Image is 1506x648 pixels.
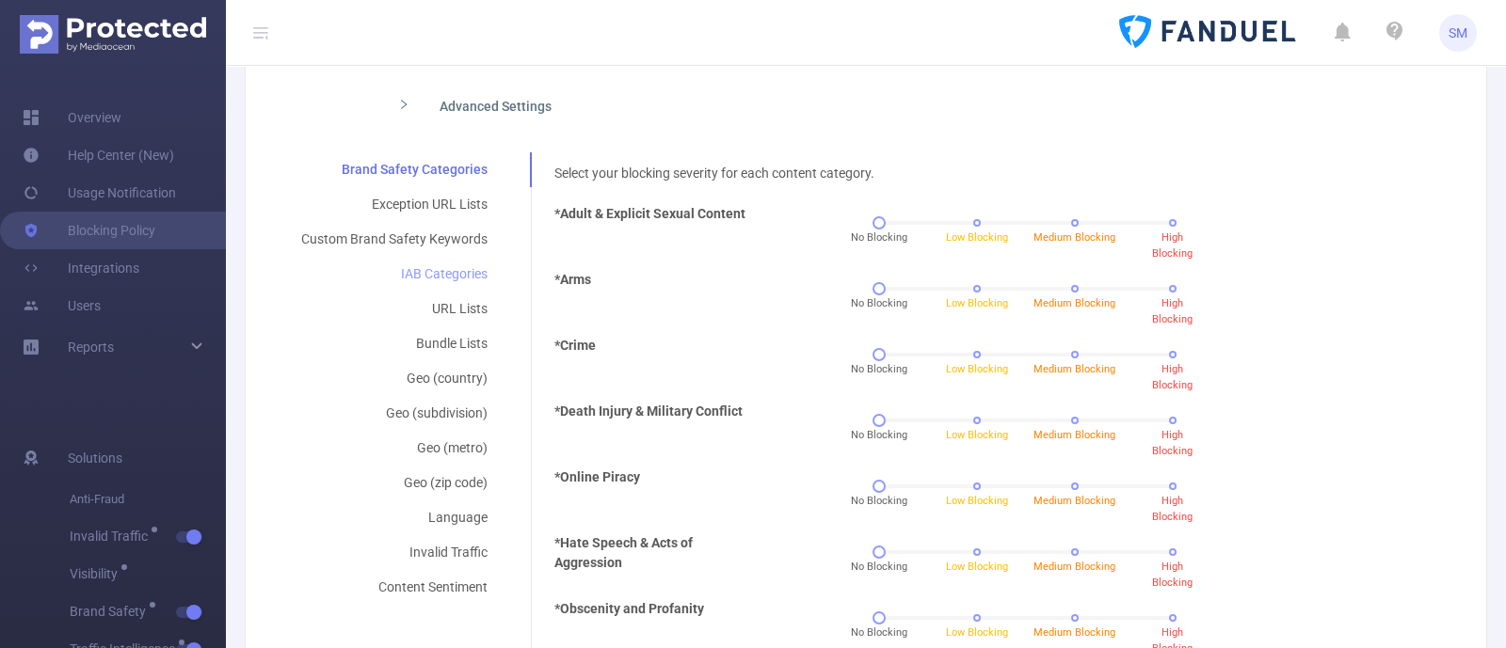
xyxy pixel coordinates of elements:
b: *Obscenity and Profanity [554,601,704,616]
div: Exception URL Lists [279,187,510,222]
div: Geo (subdivision) [279,396,510,431]
span: Low Blocking [946,561,1008,573]
span: Medium Blocking [1033,363,1115,375]
span: No Blocking [851,494,907,510]
b: *Arms [554,272,591,287]
b: *Online Piracy [554,469,640,484]
span: Low Blocking [946,626,1008,639]
span: Low Blocking [946,297,1008,309]
span: Reports [68,340,114,355]
a: Blocking Policy [23,212,155,249]
span: No Blocking [851,560,907,576]
img: Protected Media [20,15,206,54]
div: icon: rightAdvanced Settings [383,85,1079,124]
b: *Hate Speech & Acts of Aggression [554,535,693,570]
span: No Blocking [851,296,907,312]
div: URL Lists [279,292,510,326]
span: Low Blocking [946,429,1008,441]
span: Medium Blocking [1033,297,1115,309]
div: Geo (country) [279,361,510,396]
div: IAB Categories [279,257,510,292]
span: Medium Blocking [1033,561,1115,573]
div: Brand Safety Categories [279,152,510,187]
span: No Blocking [851,428,907,444]
a: Integrations [23,249,139,287]
div: Geo (zip code) [279,466,510,500]
span: No Blocking [851,230,907,246]
span: SM [1449,14,1467,52]
a: Reports [68,328,114,366]
span: Anti-Fraud [70,481,226,518]
a: Usage Notification [23,174,176,212]
b: *Death Injury & Military Conflict [554,403,743,419]
span: Low Blocking [946,363,1008,375]
span: Medium Blocking [1033,626,1115,639]
i: icon: right [398,99,409,110]
div: Language [279,500,510,535]
a: Users [23,287,101,324]
span: High Blocking [1152,363,1193,391]
span: No Blocking [851,362,907,378]
div: Bundle Lists [279,326,510,361]
span: Medium Blocking [1033,429,1115,441]
span: Invalid Traffic [70,529,154,543]
span: Medium Blocking [1033,495,1115,507]
span: Visibility [70,567,124,580]
span: High Blocking [1152,429,1193,457]
span: Brand Safety [70,605,152,618]
span: No Blocking [851,625,907,641]
div: Geo (metro) [279,431,510,466]
span: Medium Blocking [1033,231,1115,244]
b: *Adult & Explicit Sexual Content [554,206,745,221]
span: High Blocking [1152,297,1193,325]
b: *Crime [554,338,596,353]
span: Solutions [68,439,122,477]
div: Content Sentiment [279,570,510,605]
span: High Blocking [1152,495,1193,523]
span: High Blocking [1152,231,1193,260]
div: Invalid Traffic [279,535,510,570]
a: Overview [23,99,121,136]
span: High Blocking [1152,561,1193,589]
span: Low Blocking [946,495,1008,507]
div: Custom Brand Safety Keywords [279,222,510,257]
a: Help Center (New) [23,136,174,174]
span: Low Blocking [946,231,1008,244]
